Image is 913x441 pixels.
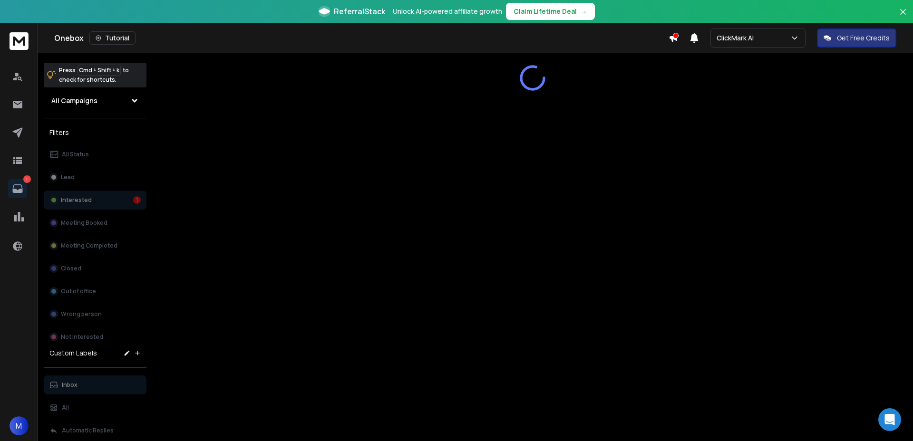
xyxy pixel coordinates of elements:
p: Press to check for shortcuts. [59,66,129,85]
span: → [581,7,587,16]
button: Close banner [897,6,909,29]
button: Claim Lifetime Deal→ [506,3,595,20]
h1: All Campaigns [51,96,97,105]
h3: Filters [44,126,146,139]
div: Onebox [54,31,669,45]
p: ClickMark AI [717,33,758,43]
button: Get Free Credits [817,29,896,48]
span: Cmd + Shift + k [78,65,121,76]
div: Open Intercom Messenger [878,408,901,431]
h3: Custom Labels [49,348,97,358]
span: ReferralStack [334,6,385,17]
button: Tutorial [89,31,136,45]
button: M [10,416,29,435]
p: 1 [23,175,31,183]
button: All Campaigns [44,91,146,110]
p: Get Free Credits [837,33,890,43]
a: 1 [8,179,27,198]
p: Unlock AI-powered affiliate growth [393,7,502,16]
